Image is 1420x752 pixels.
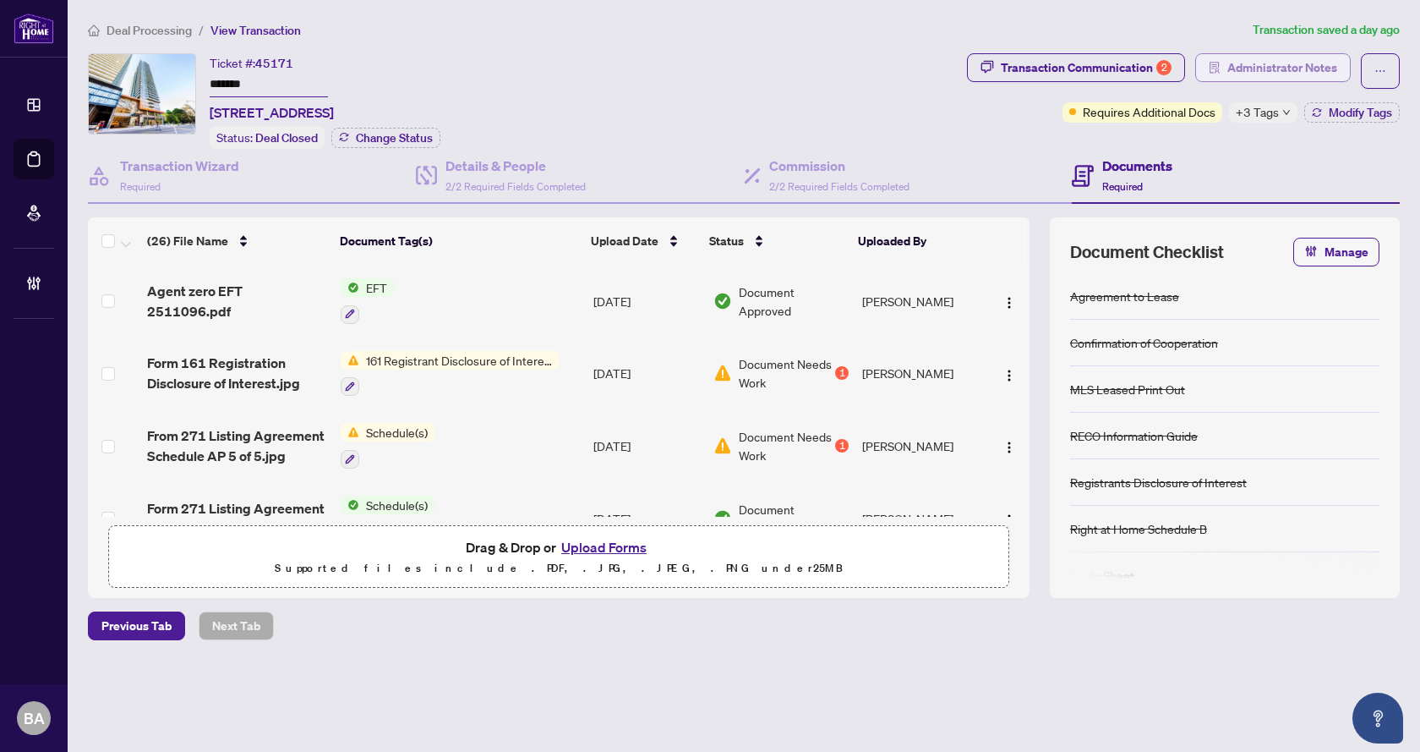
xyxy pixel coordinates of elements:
th: Uploaded By [851,217,982,265]
img: Status Icon [341,423,359,442]
button: Status IconSchedule(s) [341,496,434,541]
button: Upload Forms [556,536,652,558]
img: Logo [1002,296,1016,310]
span: View Transaction [210,23,301,38]
span: Modify Tags [1329,107,1392,118]
div: 2 [1156,60,1171,75]
span: Upload Date [591,232,658,250]
button: Logo [996,432,1023,459]
img: Status Icon [341,351,359,370]
span: Required [120,180,161,193]
div: Registrants Disclosure of Interest [1070,473,1247,491]
span: From 271 Listing Agreement Schedule AP 5 of 5.jpg [147,425,327,466]
button: Change Status [331,128,440,148]
span: (26) File Name [147,232,228,250]
img: Status Icon [341,278,359,297]
td: [DATE] [587,409,706,482]
span: Document Checklist [1070,240,1224,264]
button: Previous Tab [88,612,185,640]
span: home [88,25,100,36]
div: 1 [835,366,849,380]
button: Modify Tags [1304,102,1400,123]
span: Status [709,232,744,250]
div: Right at Home Schedule B [1070,519,1207,538]
span: Schedule(s) [359,423,434,442]
div: Ticket #: [210,53,293,73]
button: Status IconEFT [341,278,394,324]
img: logo [14,13,54,44]
th: Status [702,217,851,265]
button: Open asap [1352,693,1403,744]
div: RECO Information Guide [1070,426,1198,445]
button: Logo [996,288,1023,315]
th: (26) File Name [140,217,333,265]
img: Document Status [713,509,732,528]
td: [PERSON_NAME] [855,338,987,410]
span: Deal Closed [255,130,318,145]
img: Document Status [713,364,732,382]
button: Status IconSchedule(s) [341,423,434,469]
p: Supported files include .PDF, .JPG, .JPEG, .PNG under 25 MB [119,558,998,579]
span: Form 161 Registration Disclosure of Interest.jpg [147,353,327,393]
span: Drag & Drop orUpload FormsSupported files include .PDF, .JPG, .JPEG, .PNG under25MB [109,526,1008,589]
td: [PERSON_NAME] [855,409,987,482]
span: 2/2 Required Fields Completed [445,180,586,193]
button: Next Tab [199,612,274,640]
div: Agreement to Lease [1070,287,1179,305]
h4: Documents [1102,156,1172,176]
span: Drag & Drop or [466,536,652,558]
td: [DATE] [587,265,706,338]
span: Document Approved [739,283,849,320]
span: Previous Tab [101,612,172,639]
img: IMG-C12284760_1.jpg [89,54,195,134]
span: Change Status [356,132,433,144]
button: Transaction Communication2 [967,53,1185,82]
img: Logo [1002,441,1016,454]
td: [PERSON_NAME] [855,265,987,338]
img: Status Icon [341,496,359,514]
span: Manage [1324,239,1368,266]
span: +3 Tags [1236,102,1279,122]
span: Agent zero EFT 2511096.pdf [147,281,327,321]
span: Schedule(s) [359,496,434,514]
div: Transaction Communication [1001,54,1171,81]
th: Upload Date [584,217,703,265]
span: Document Needs Work [739,354,833,392]
div: Status: [210,126,325,149]
h4: Transaction Wizard [120,156,239,176]
button: Manage [1293,238,1379,266]
span: Requires Additional Docs [1083,102,1215,121]
span: Document Approved [739,500,849,537]
button: Logo [996,505,1023,532]
img: Document Status [713,292,732,310]
h4: Commission [769,156,909,176]
button: Logo [996,360,1023,387]
span: BA [24,706,45,730]
h4: Details & People [445,156,586,176]
span: [STREET_ADDRESS] [210,102,334,123]
span: Required [1102,180,1143,193]
span: down [1282,108,1291,117]
span: 45171 [255,56,293,71]
div: 1 [835,439,849,453]
img: Document Status [713,436,732,455]
div: MLS Leased Print Out [1070,380,1185,398]
img: Logo [1002,369,1016,382]
span: EFT [359,278,394,297]
td: [DATE] [587,338,706,410]
span: solution [1209,62,1221,74]
span: ellipsis [1374,65,1386,77]
span: 2/2 Required Fields Completed [769,180,909,193]
span: Document Needs Work [739,427,833,464]
button: Administrator Notes [1195,53,1351,82]
td: [PERSON_NAME] [855,482,987,555]
div: Confirmation of Cooperation [1070,333,1218,352]
span: Form 271 Listing Agreement Schedule AP 4 of 5.jpg [147,498,327,539]
button: Status Icon161 Registrant Disclosure of Interest - Disposition ofProperty [341,351,560,397]
td: [DATE] [587,482,706,555]
span: Deal Processing [106,23,192,38]
img: Logo [1002,513,1016,527]
th: Document Tag(s) [333,217,584,265]
li: / [199,20,204,40]
article: Transaction saved a day ago [1253,20,1400,40]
